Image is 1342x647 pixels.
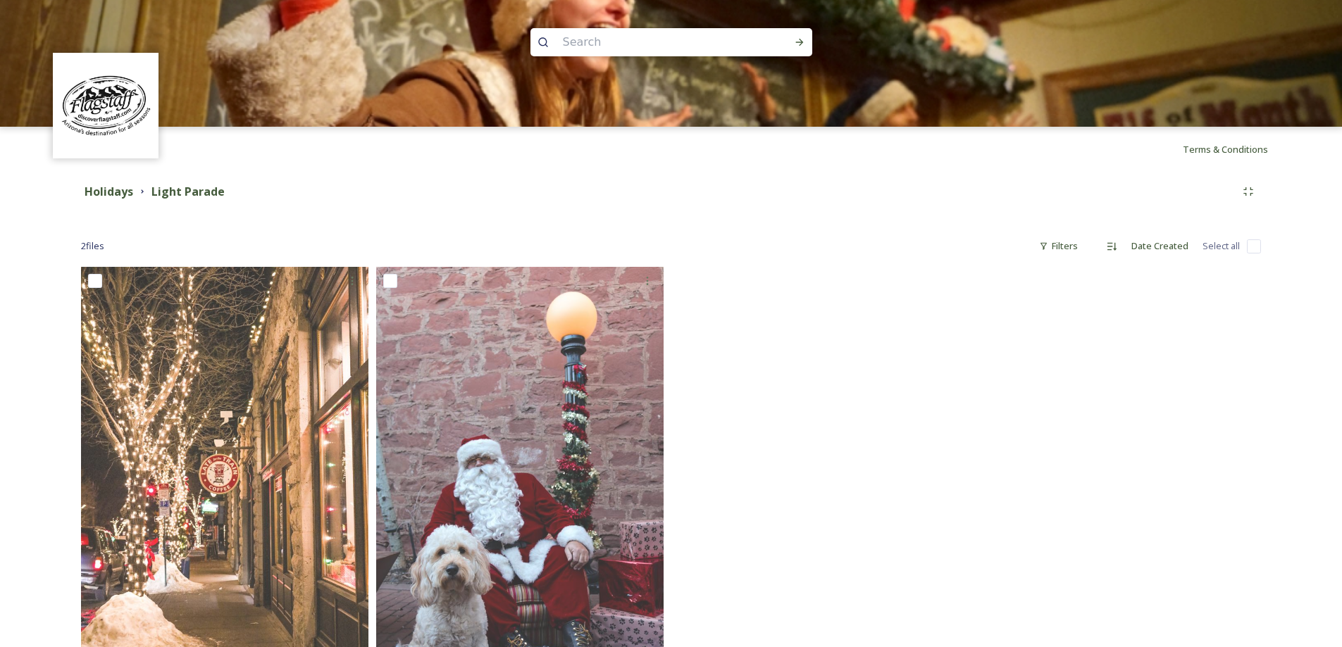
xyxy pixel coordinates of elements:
[1203,239,1240,253] span: Select all
[1183,141,1289,158] a: Terms & Conditions
[1032,232,1085,260] div: Filters
[81,239,104,253] span: 2 file s
[556,27,749,58] input: Search
[1124,232,1195,260] div: Date Created
[85,184,133,199] strong: Holidays
[151,184,225,199] strong: Light Parade
[1183,143,1268,156] span: Terms & Conditions
[55,55,157,157] img: Untitled%20design%20(1).png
